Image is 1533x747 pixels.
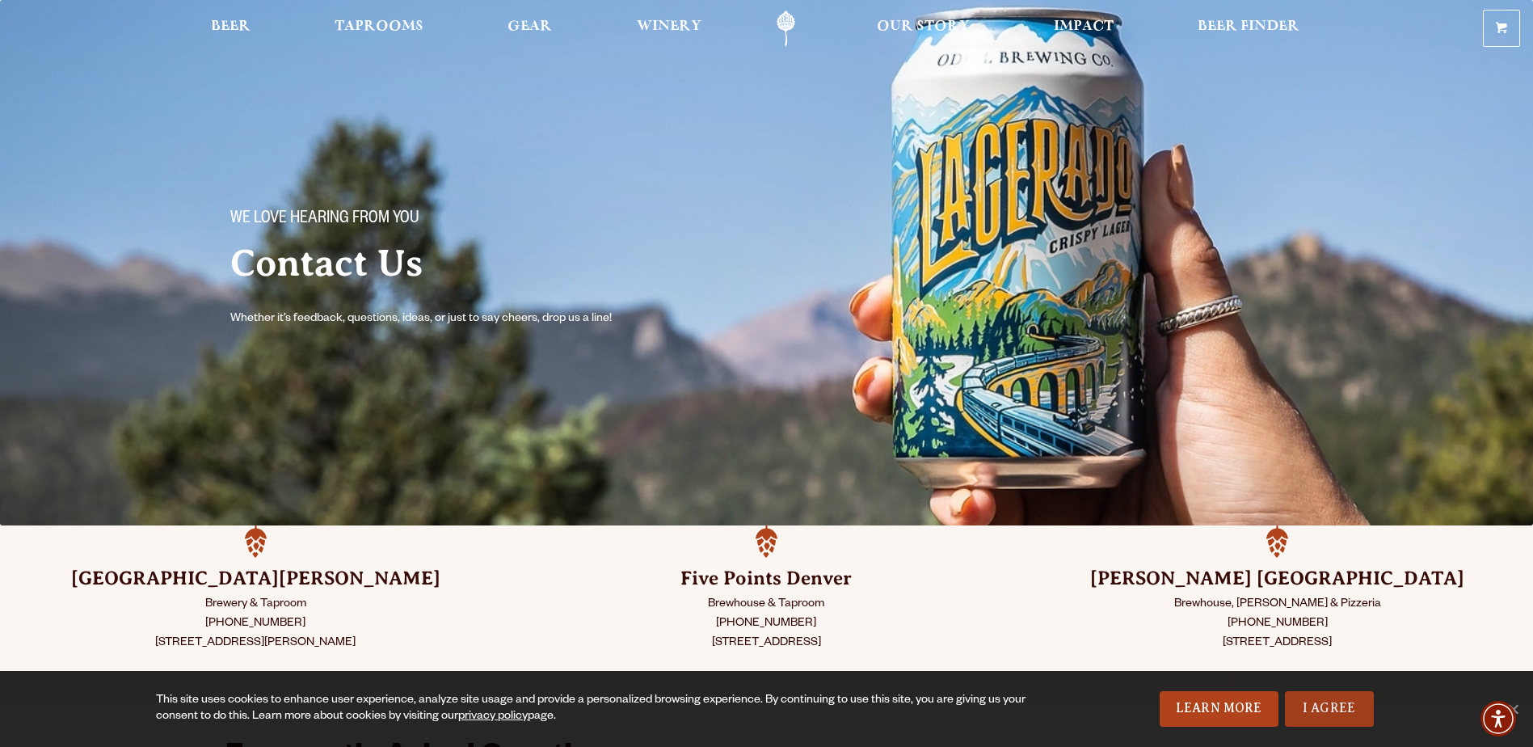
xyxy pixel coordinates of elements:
span: Beer [211,20,251,33]
span: We love hearing from you [230,209,419,230]
a: Our Story [866,11,980,47]
a: Beer [200,11,261,47]
span: Impact [1054,20,1114,33]
p: Brewhouse, [PERSON_NAME] & Pizzeria [PHONE_NUMBER] [STREET_ADDRESS] [1063,595,1493,653]
a: Taprooms [324,11,434,47]
h3: [PERSON_NAME] [GEOGRAPHIC_DATA] [1063,566,1493,592]
a: Impact [1043,11,1124,47]
h3: [GEOGRAPHIC_DATA][PERSON_NAME] [40,566,470,592]
p: Brewery & Taproom [PHONE_NUMBER] [STREET_ADDRESS][PERSON_NAME] [40,595,470,653]
span: Winery [637,20,701,33]
h2: Contact Us [230,243,735,284]
a: I Agree [1285,691,1374,727]
div: This site uses cookies to enhance user experience, analyze site usage and provide a personalized ... [156,693,1027,725]
a: Odell Home [756,11,816,47]
div: Accessibility Menu [1480,701,1516,736]
h3: Five Points Denver [551,566,981,592]
a: Beer Finder [1187,11,1310,47]
span: Gear [507,20,552,33]
a: Gear [497,11,562,47]
span: Beer Finder [1198,20,1299,33]
p: Brewhouse & Taproom [PHONE_NUMBER] [STREET_ADDRESS] [551,595,981,653]
span: Our Story [877,20,970,33]
a: Learn More [1160,691,1278,727]
p: Whether it’s feedback, questions, ideas, or just to say cheers, drop us a line! [230,310,644,329]
a: Winery [626,11,712,47]
span: Taprooms [335,20,423,33]
a: privacy policy [458,711,528,724]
